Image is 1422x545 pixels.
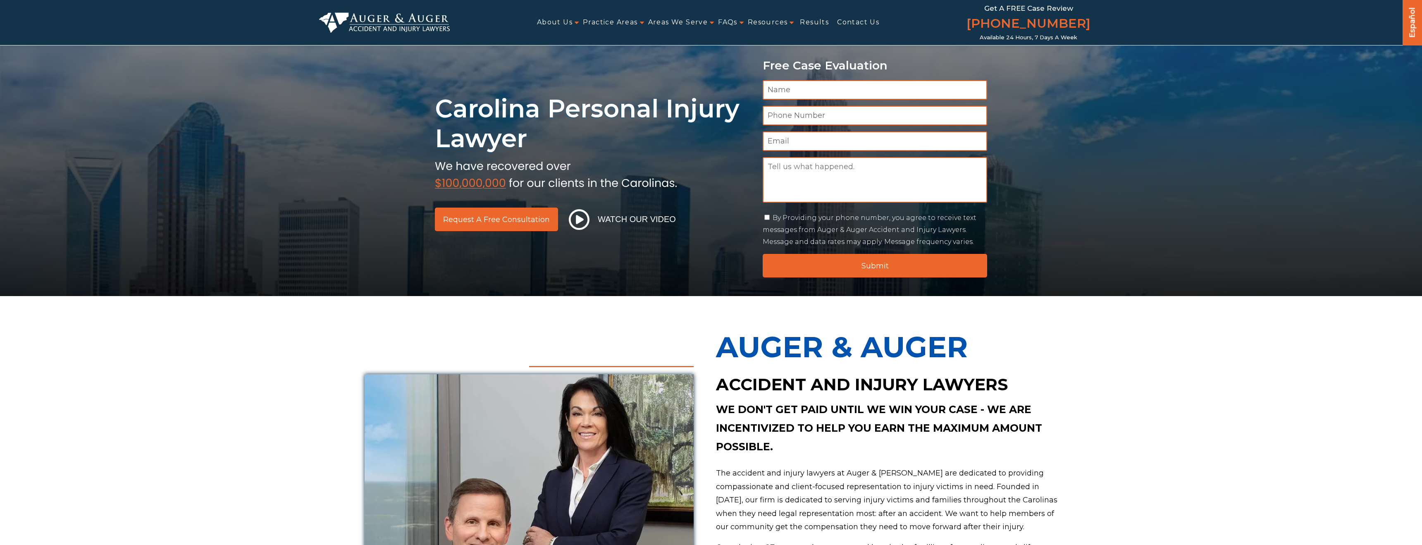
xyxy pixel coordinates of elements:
[837,13,879,32] a: Contact Us
[984,4,1073,12] span: Get a FREE Case Review
[435,94,753,153] h1: Carolina Personal Injury Lawyer
[800,13,829,32] a: Results
[435,158,677,189] img: sub text
[716,400,1057,456] p: We don't get paid until we win your case - we are incentivized to help you earn the maximum amoun...
[443,216,550,223] span: Request a Free Consultation
[980,34,1077,41] span: Available 24 Hours, 7 Days a Week
[763,106,987,125] input: Phone Number
[966,14,1090,34] a: [PHONE_NUMBER]
[763,59,987,72] p: Free Case Evaluation
[748,13,788,32] a: Resources
[763,80,987,100] input: Name
[763,254,987,277] input: Submit
[648,13,708,32] a: Areas We Serve
[319,12,450,32] img: Auger & Auger Accident and Injury Lawyers Logo
[566,209,678,230] button: Watch Our Video
[763,214,976,246] label: By Providing your phone number, you agree to receive text messages from Auger & Auger Accident an...
[718,13,737,32] a: FAQs
[716,466,1057,533] p: The accident and injury lawyers at Auger & [PERSON_NAME] are dedicated to providing compassionate...
[763,131,987,151] input: Email
[716,321,1057,373] p: Auger & Auger
[435,208,558,231] a: Request a Free Consultation
[537,13,573,32] a: About Us
[716,373,1057,396] h2: Accident and Injury Lawyers
[583,13,638,32] a: Practice Areas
